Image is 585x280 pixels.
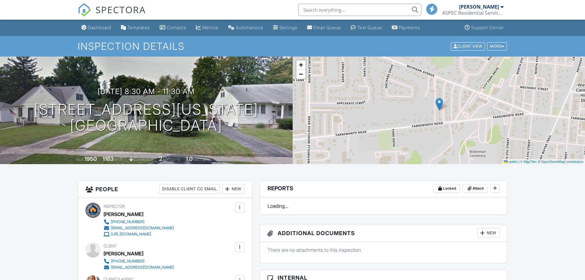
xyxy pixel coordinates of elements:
[103,231,174,237] a: [URL][DOMAIN_NAME]
[157,22,189,34] a: Contacts
[84,156,97,162] div: 1950
[96,3,146,16] span: SPECTORA
[202,25,218,30] div: Metrics
[451,42,485,50] div: Client View
[296,69,306,79] a: Zoom out
[167,25,186,30] div: Contacts
[103,225,174,231] a: [EMAIL_ADDRESS][DOMAIN_NAME]
[348,22,384,34] a: Text Queue
[267,246,500,253] p: There are no attachments to this inspection.
[163,157,180,162] span: bedrooms
[103,249,143,258] div: [PERSON_NAME]
[111,265,174,270] div: [EMAIL_ADDRESS][DOMAIN_NAME]
[389,22,423,34] a: Payments
[520,160,537,164] a: © MapTiler
[78,8,146,21] a: SPECTORA
[226,22,266,34] a: Automations (Basic)
[103,244,117,248] span: Client
[305,22,343,34] a: Email Queue
[399,25,420,30] div: Payments
[34,101,258,134] h1: [STREET_ADDRESS][US_STATE] [GEOGRAPHIC_DATA]
[78,41,508,52] h1: Inspection Details
[260,224,507,242] h3: Additional Documents
[98,87,195,96] h3: [DATE] 8:30 am - 11:30 am
[77,157,84,162] span: Built
[271,22,300,34] a: Settings
[88,25,111,30] div: Dashboard
[78,180,252,198] h3: People
[186,156,193,162] div: 1.0
[222,184,245,194] div: New
[159,156,162,162] div: 2
[298,4,421,16] input: Search everything...
[115,157,123,162] span: sq. ft.
[459,4,499,10] div: [PERSON_NAME]
[299,61,303,69] span: +
[471,25,504,30] div: Support Center
[103,258,174,264] a: [PHONE_NUMBER]
[538,160,583,164] a: © OpenStreetMap contributors
[279,25,297,30] div: Settings
[299,70,303,78] span: −
[159,184,220,194] div: Disable Client CC Email
[477,228,500,238] div: New
[450,44,486,48] a: Client View
[111,226,174,231] div: [EMAIL_ADDRESS][DOMAIN_NAME]
[193,157,211,162] span: bathrooms
[314,25,341,30] div: Email Queue
[111,232,151,237] div: [URL][DOMAIN_NAME]
[487,42,507,50] div: More
[193,22,221,34] a: Metrics
[111,259,144,264] div: [PHONE_NUMBER]
[103,204,125,209] span: Inspector
[103,210,143,219] div: [PERSON_NAME]
[518,160,519,164] span: |
[119,22,152,34] a: Templates
[111,219,144,224] div: [PHONE_NUMBER]
[103,264,174,270] a: [EMAIL_ADDRESS][DOMAIN_NAME]
[462,22,506,34] a: Support Center
[435,98,443,110] img: Marker
[103,156,114,162] div: 1183
[134,157,153,162] span: crawlspace
[357,25,382,30] div: Text Queue
[296,60,306,69] a: Zoom in
[127,25,150,30] div: Templates
[103,219,174,225] a: [PHONE_NUMBER]
[442,10,504,16] div: ASPEC Residential Services, LLC
[236,25,263,30] div: Automations
[504,160,517,164] a: Leaflet
[79,22,114,34] a: Dashboard
[78,3,91,17] img: The Best Home Inspection Software - Spectora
